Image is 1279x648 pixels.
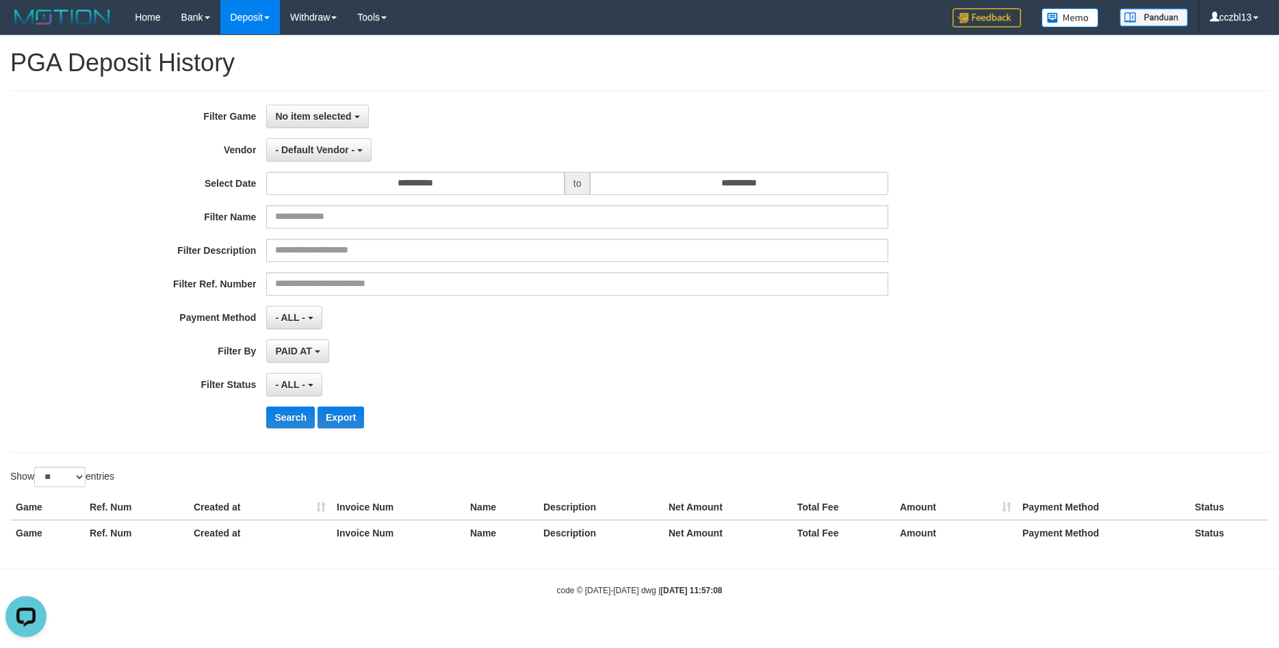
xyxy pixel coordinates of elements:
[10,495,84,520] th: Game
[660,586,722,595] strong: [DATE] 11:57:08
[792,520,894,545] th: Total Fee
[10,7,114,27] img: MOTION_logo.png
[1189,495,1269,520] th: Status
[465,520,538,545] th: Name
[1017,520,1189,545] th: Payment Method
[465,495,538,520] th: Name
[275,144,354,155] span: - Default Vendor -
[538,520,663,545] th: Description
[266,339,328,363] button: PAID AT
[894,520,1017,545] th: Amount
[188,495,331,520] th: Created at
[318,406,364,428] button: Export
[275,379,305,390] span: - ALL -
[275,111,351,122] span: No item selected
[275,312,305,323] span: - ALL -
[266,105,368,128] button: No item selected
[663,520,792,545] th: Net Amount
[266,373,322,396] button: - ALL -
[1042,8,1099,27] img: Button%20Memo.svg
[275,346,311,357] span: PAID AT
[10,520,84,545] th: Game
[10,49,1269,77] h1: PGA Deposit History
[1189,520,1269,545] th: Status
[84,520,188,545] th: Ref. Num
[10,467,114,487] label: Show entries
[557,586,723,595] small: code © [DATE]-[DATE] dwg |
[792,495,894,520] th: Total Fee
[188,520,331,545] th: Created at
[266,138,372,161] button: - Default Vendor -
[953,8,1021,27] img: Feedback.jpg
[266,406,315,428] button: Search
[538,495,663,520] th: Description
[331,520,465,545] th: Invoice Num
[331,495,465,520] th: Invoice Num
[1120,8,1188,27] img: panduan.png
[266,306,322,329] button: - ALL -
[5,5,47,47] button: Open LiveChat chat widget
[565,172,591,195] span: to
[663,495,792,520] th: Net Amount
[1017,495,1189,520] th: Payment Method
[84,495,188,520] th: Ref. Num
[894,495,1017,520] th: Amount
[34,467,86,487] select: Showentries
